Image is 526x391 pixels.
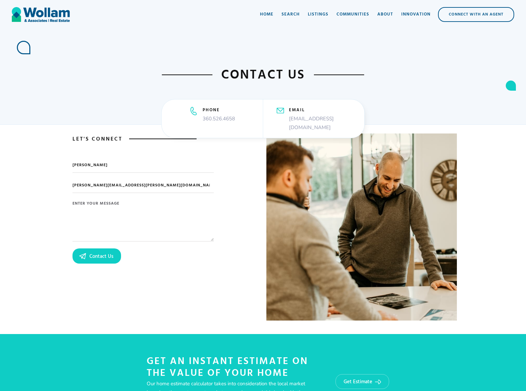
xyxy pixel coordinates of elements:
[72,158,214,173] input: Enter your name
[308,11,328,18] div: Listings
[401,11,431,18] div: Innovation
[304,4,332,25] a: Listings
[212,66,314,84] h1: contact us
[377,11,393,18] div: About
[344,379,372,385] div: Get Estimate
[397,4,435,25] a: Innovation
[289,107,348,114] h5: email
[335,374,389,389] a: Get Estimate
[277,4,304,25] a: Search
[373,4,397,25] a: About
[203,107,235,114] h5: phone
[332,4,373,25] a: Communities
[289,114,348,132] p: [EMAIL_ADDRESS][DOMAIN_NAME]
[72,248,121,264] input: Contact Us
[260,11,273,18] div: Home
[439,8,514,21] div: Connect with an Agent
[72,178,214,193] input: Enter Your Email
[12,4,70,25] a: home
[72,134,122,144] h1: Let's Connect
[72,158,214,264] form: Email Form
[256,4,277,25] a: Home
[203,114,235,123] p: 360.526.4658
[147,354,309,379] h1: Get An Instant Estimate on the Value of your home
[282,11,300,18] div: Search
[337,11,369,18] div: Communities
[438,7,514,22] a: Connect with an Agent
